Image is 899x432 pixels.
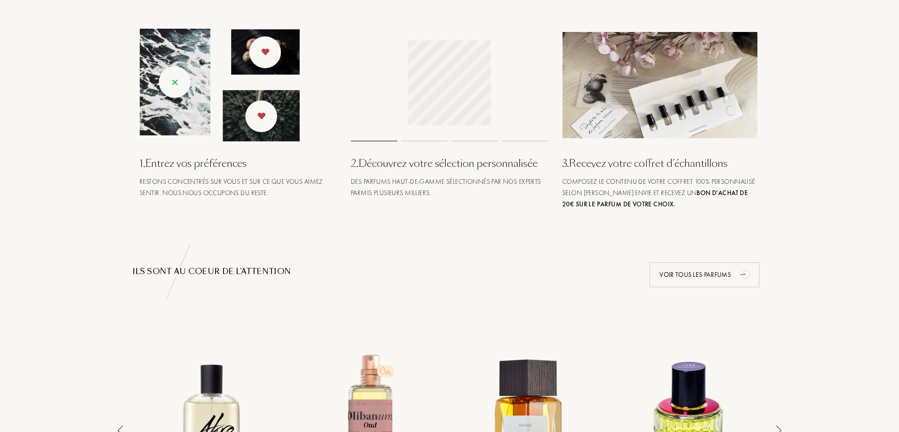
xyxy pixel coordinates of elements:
img: landing_swipe.png [139,29,300,141]
span: Composez le contenu de votre coffret 100% personnalisé selon [PERSON_NAME] envie et recevez un [562,177,755,208]
div: Voir tous les parfums [650,262,759,287]
a: Voir tous les parfumsanimation [643,262,767,287]
div: Restons concentrés sur vous et sur ce que vous aimez sentir. Nous nous occupons du reste. [139,176,337,198]
div: animation [736,265,755,283]
div: 1 . Entrez vos préférences [139,156,337,171]
div: 2 . Découvrez votre sélection personnalisée [351,156,548,171]
div: Des parfums haut-de-gamme sélectionnés par nos experts parmis plusieurs milliers. [351,176,548,198]
div: 3 . Recevez votre coffret d’échantillons [562,156,759,171]
img: box_landing_top.png [562,32,759,138]
div: ILS SONT au COEUR de l’attention [132,266,767,277]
